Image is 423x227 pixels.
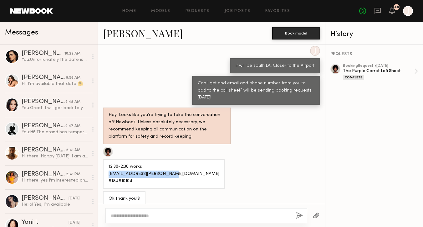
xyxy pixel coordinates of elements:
a: Requests [186,9,210,13]
div: [PERSON_NAME] [22,99,65,105]
div: [PERSON_NAME] [22,50,64,57]
div: [DATE] [69,220,80,226]
div: Ok thank you!$ [109,195,140,203]
div: History [330,31,418,38]
span: Messages [5,29,38,36]
div: 12:30-2:30 works [EMAIL_ADDRESS][PERSON_NAME][DOMAIN_NAME] 8184810104 [109,163,219,185]
div: 10:22 AM [64,51,80,57]
a: Job Posts [225,9,251,13]
div: [PERSON_NAME] [22,147,66,153]
a: Favorites [265,9,290,13]
div: Hello! Yes, I’m available [22,202,88,208]
div: Hey! Looks like you’re trying to take the conversation off Newbook. Unless absolutely necessary, ... [109,112,225,140]
div: 5:41 AM [66,147,80,153]
div: Complete [343,75,364,80]
div: [PERSON_NAME] [22,171,66,177]
div: You: Unfortunately the date is set for this shoot but will keep you in mind for future shoots! [22,57,88,63]
div: 9:56 AM [66,75,80,81]
div: 9:47 AM [65,123,80,129]
div: booking Request • [DATE] [343,64,414,68]
div: 5:41 PM [66,172,80,177]
div: You: Hi! The brand has temperature controlled mugs so will be lifestyle images at a house in [GEO... [22,129,88,135]
div: Can I get and email and phone number from you to add to the call sheet? will be sending booking r... [198,80,314,102]
div: [DATE] [69,196,80,202]
div: The Purple Carrot Lofi Shoot [343,68,414,74]
div: Hi there. Happy [DATE]! I am available [DATE]. Thank you and speak soon. [22,153,88,159]
a: Home [122,9,136,13]
div: [PERSON_NAME] [22,195,69,202]
div: It will be south LA. Closer to the Airport [236,62,314,70]
a: J [403,6,413,16]
div: 48 [394,6,399,9]
div: Hi! I’m available that date 🤗 [22,81,88,87]
a: bookingRequest •[DATE]The Purple Carrot Lofi ShootComplete [343,64,418,80]
div: Yoni I. [22,219,69,226]
div: [PERSON_NAME] [22,75,66,81]
a: [PERSON_NAME] [103,26,183,40]
div: You: Great! I will get back to you later this week once I hear back from the client. :) [22,105,88,111]
a: Models [151,9,170,13]
div: 9:48 AM [65,99,80,105]
div: Hi there, yes i’m interested and available! [22,177,88,183]
button: Book model [272,27,320,40]
div: REQUESTS [330,52,418,56]
a: Book model [272,30,320,35]
div: [PERSON_NAME] [22,123,65,129]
